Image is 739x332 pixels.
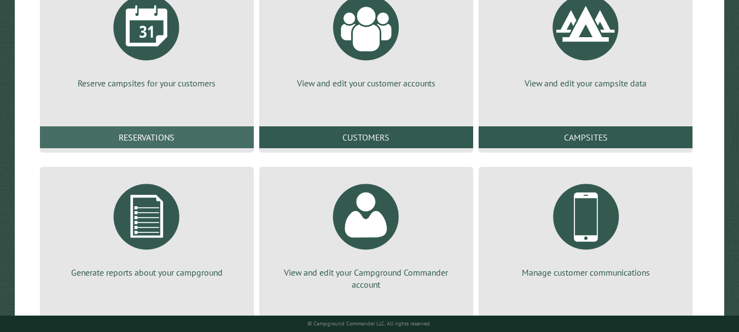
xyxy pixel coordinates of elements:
[272,266,460,291] p: View and edit your Campground Commander account
[492,176,679,278] a: Manage customer communications
[307,320,431,327] small: © Campground Commander LLC. All rights reserved.
[272,77,460,89] p: View and edit your customer accounts
[53,266,241,278] p: Generate reports about your campground
[40,126,254,148] a: Reservations
[492,77,679,89] p: View and edit your campsite data
[492,266,679,278] p: Manage customer communications
[53,176,241,278] a: Generate reports about your campground
[259,126,473,148] a: Customers
[272,176,460,291] a: View and edit your Campground Commander account
[479,126,693,148] a: Campsites
[53,77,241,89] p: Reserve campsites for your customers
